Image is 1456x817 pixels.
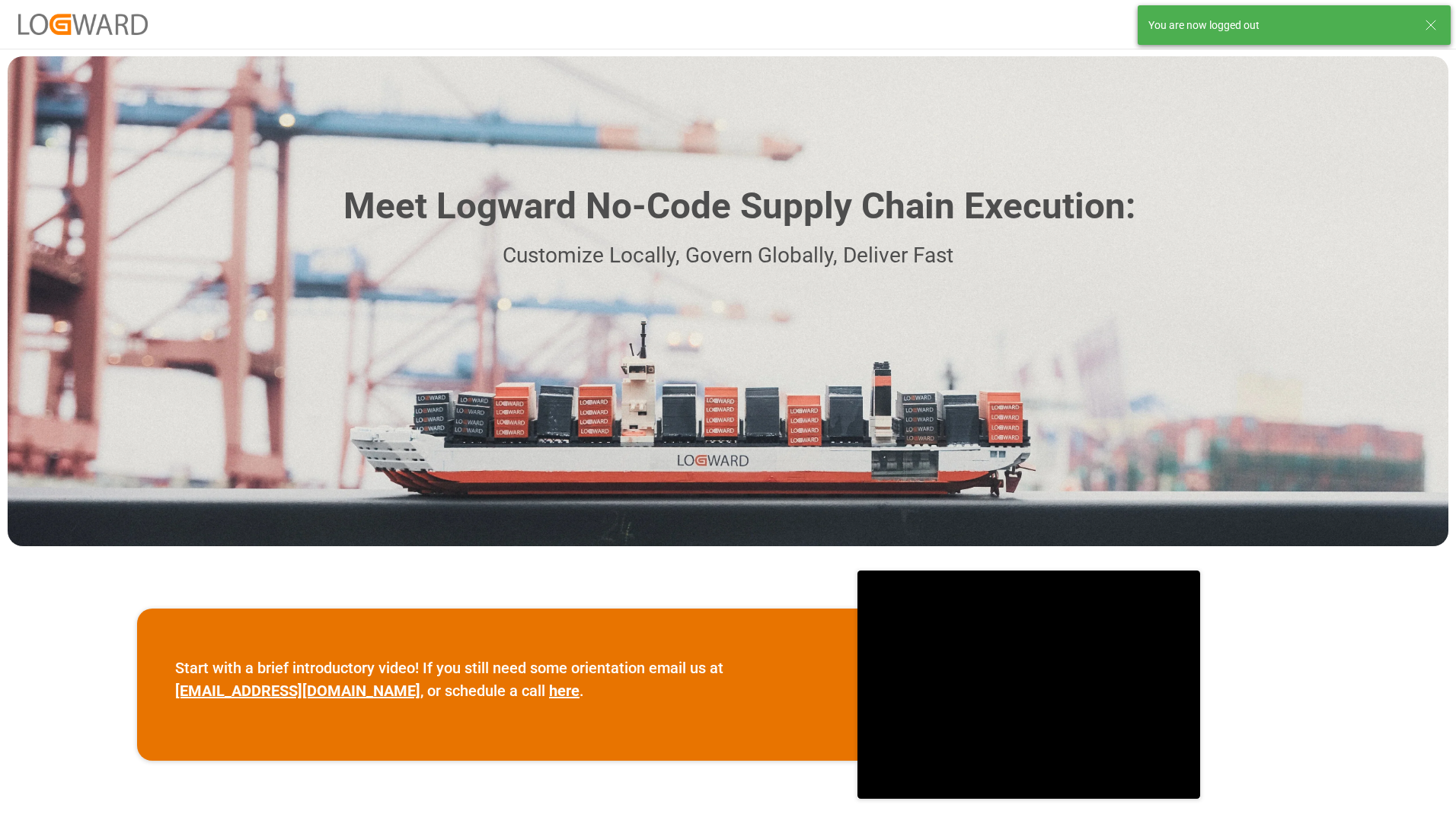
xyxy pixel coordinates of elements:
h1: Meet Logward No-Code Supply Chain Execution: [343,180,1135,234]
a: here [549,682,580,700]
div: You are now logged out [1148,17,1410,33]
p: Customize Locally, Govern Globally, Deliver Fast [321,239,1135,273]
p: Start with a brief introductory video! If you still need some orientation email us at , or schedu... [175,656,819,702]
a: [EMAIL_ADDRESS][DOMAIN_NAME] [175,682,420,700]
img: Logward_new_orange.png [18,14,148,34]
